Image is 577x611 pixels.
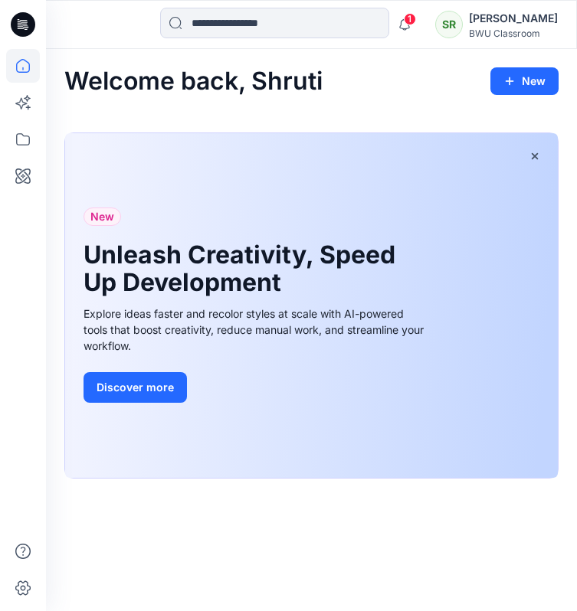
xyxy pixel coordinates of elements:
div: BWU Classroom [469,28,558,39]
span: 1 [404,13,416,25]
div: [PERSON_NAME] [469,9,558,28]
button: New [490,67,559,95]
div: SR [435,11,463,38]
h2: Welcome back, Shruti [64,67,323,96]
span: New [90,207,114,226]
h1: Unleash Creativity, Speed Up Development [84,241,405,296]
button: Discover more [84,372,187,403]
div: Explore ideas faster and recolor styles at scale with AI-powered tools that boost creativity, red... [84,305,428,354]
a: Discover more [84,372,428,403]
